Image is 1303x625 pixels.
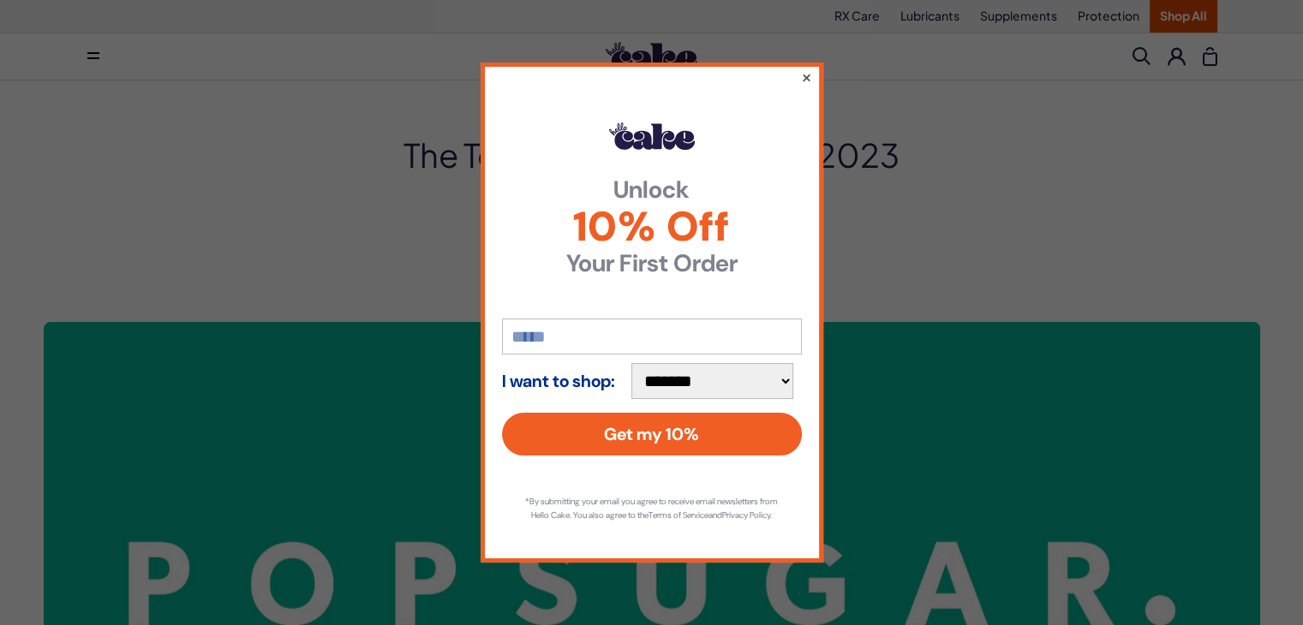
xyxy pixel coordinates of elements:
[609,122,695,150] img: Hello Cake
[502,178,802,202] strong: Unlock
[502,413,802,455] button: Get my 10%
[519,495,785,522] p: *By submitting your email you agree to receive email newsletters from Hello Cake. You also agree ...
[649,509,708,521] a: Terms of Service
[800,67,811,87] button: ×
[502,372,615,390] strong: I want to shop:
[502,206,802,247] span: 10% Off
[502,252,802,276] strong: Your First Order
[722,509,770,521] a: Privacy Policy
